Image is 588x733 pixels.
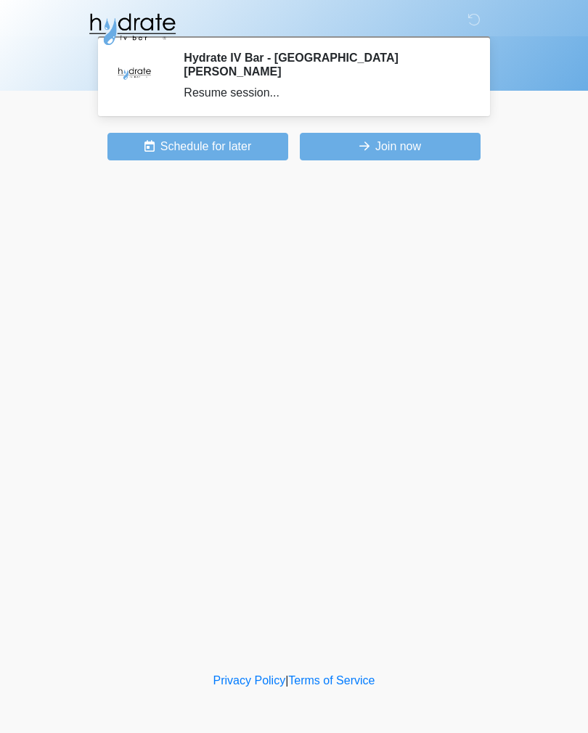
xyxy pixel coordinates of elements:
a: Terms of Service [288,674,375,687]
div: Resume session... [184,84,465,102]
a: Privacy Policy [213,674,286,687]
button: Schedule for later [107,133,288,160]
img: Agent Avatar [113,51,156,94]
h2: Hydrate IV Bar - [GEOGRAPHIC_DATA][PERSON_NAME] [184,51,465,78]
a: | [285,674,288,687]
button: Join now [300,133,481,160]
img: Hydrate IV Bar - Fort Collins Logo [87,11,177,47]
